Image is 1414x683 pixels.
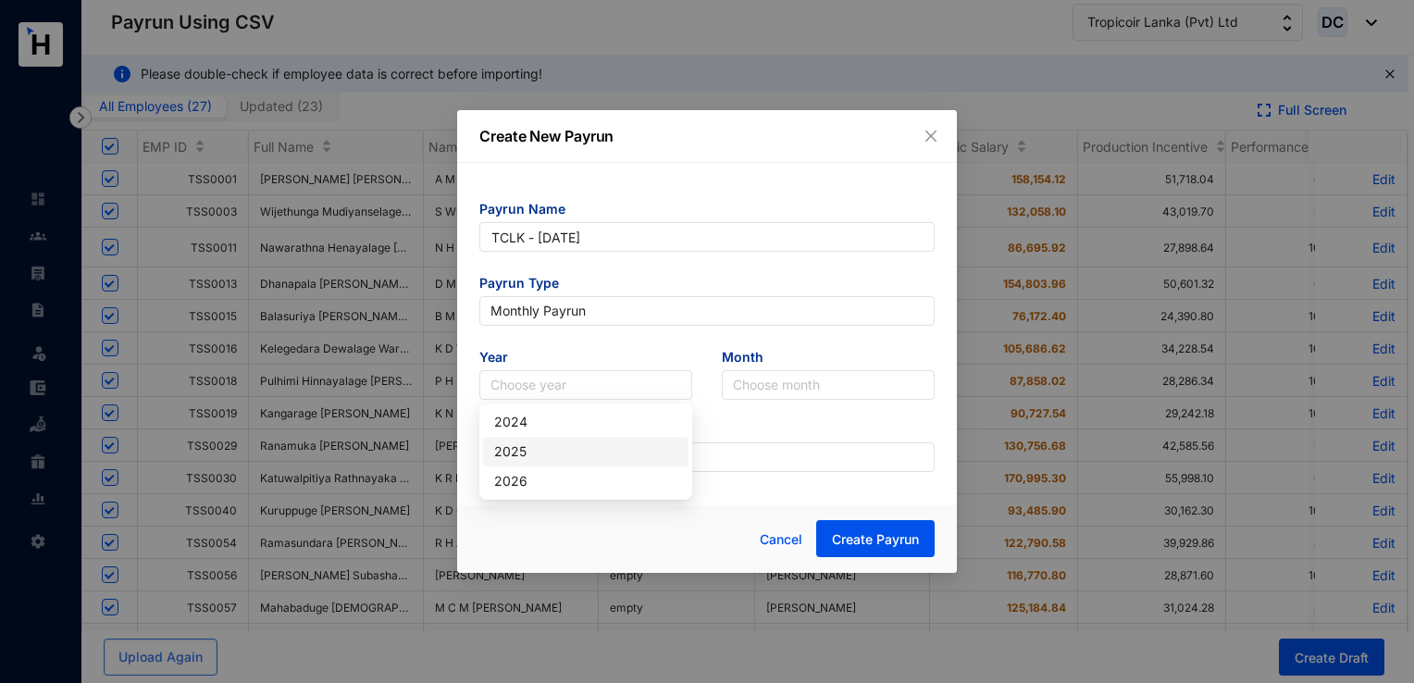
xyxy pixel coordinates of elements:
button: Create Payrun [816,520,935,557]
span: Payrun Name [479,200,935,222]
span: Month [722,348,935,370]
div: 2025 [483,437,688,466]
div: 2024 [494,412,677,432]
span: Monthly Payrun [490,297,924,325]
span: Default Remark [479,420,935,442]
span: close [924,129,938,143]
div: 2026 [494,471,677,491]
input: Eg: Salary November [479,442,935,472]
span: Payrun Type [479,274,935,296]
div: 2026 [483,466,688,496]
div: 2024 [483,407,688,437]
button: Cancel [746,521,816,558]
div: 2025 [494,441,677,462]
button: Close [921,126,941,146]
input: Eg: November Payrun [479,222,935,252]
span: Year [479,348,692,370]
span: Cancel [760,529,802,550]
span: Create Payrun [832,530,919,549]
p: Create New Payrun [479,125,935,147]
